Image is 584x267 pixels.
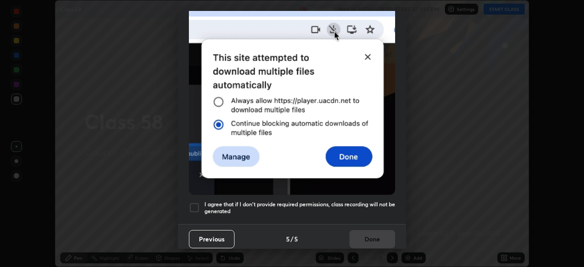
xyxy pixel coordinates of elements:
[189,230,235,248] button: Previous
[204,201,395,215] h5: I agree that if I don't provide required permissions, class recording will not be generated
[286,234,290,244] h4: 5
[294,234,298,244] h4: 5
[291,234,293,244] h4: /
